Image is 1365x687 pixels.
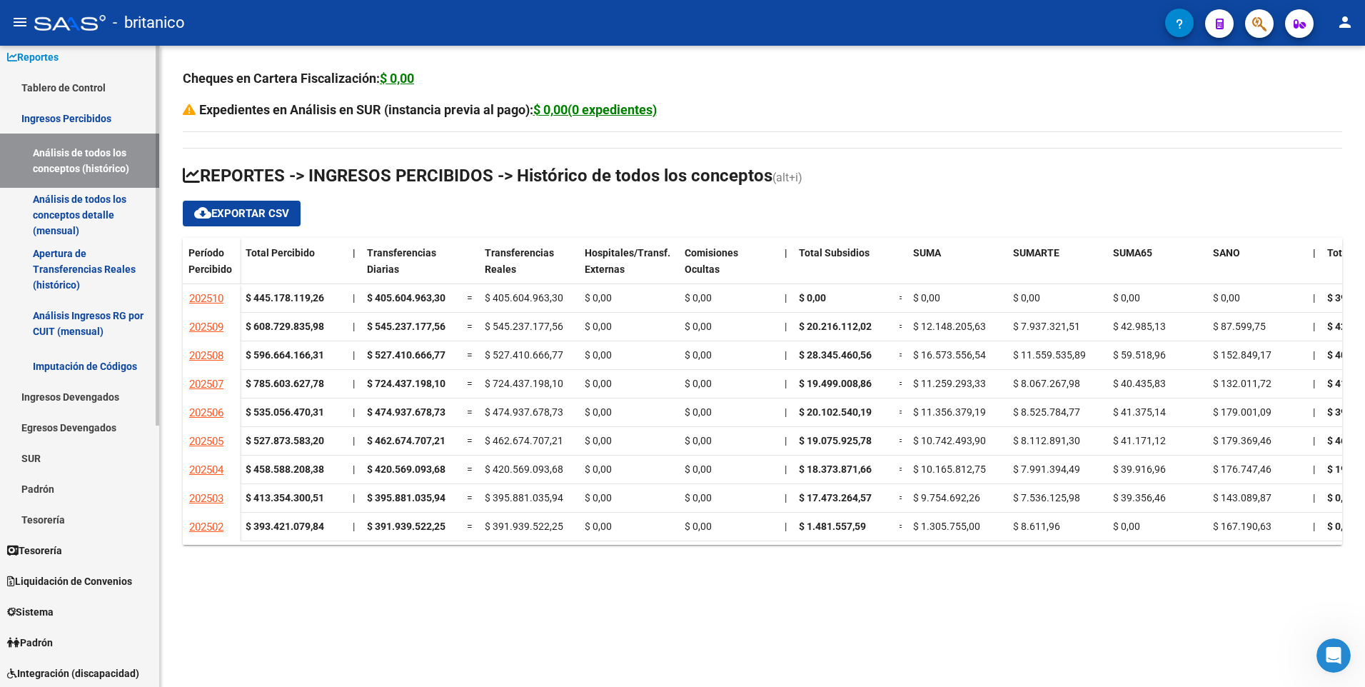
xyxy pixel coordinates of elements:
[1113,247,1152,259] span: SUMA65
[7,49,59,65] span: Reportes
[913,521,980,532] span: $ 1.305.755,00
[899,435,905,446] span: =
[585,492,612,503] span: $ 0,00
[785,492,787,503] span: |
[485,435,563,446] span: $ 462.674.707,21
[585,292,612,304] span: $ 0,00
[799,292,826,304] span: $ 0,00
[1213,435,1271,446] span: $ 179.369,46
[183,71,414,86] strong: Cheques en Cartera Fiscalización:
[1313,292,1315,304] span: |
[194,204,211,221] mat-icon: cloud_download
[353,292,355,304] span: |
[913,406,986,418] span: $ 11.356.379,19
[785,435,787,446] span: |
[1013,321,1080,332] span: $ 7.937.321,51
[533,100,657,120] div: $ 0,00(0 expedientes)
[367,247,436,275] span: Transferencias Diarias
[7,573,132,589] span: Liquidación de Convenios
[189,378,223,391] span: 202507
[183,238,240,298] datatable-header-cell: Período Percibido
[189,349,223,362] span: 202508
[11,14,29,31] mat-icon: menu
[467,492,473,503] span: =
[585,321,612,332] span: $ 0,00
[1327,521,1354,532] span: $ 0,00
[7,666,139,681] span: Integración (discapacidad)
[1336,14,1354,31] mat-icon: person
[1313,349,1315,361] span: |
[899,492,905,503] span: =
[785,349,787,361] span: |
[1313,435,1315,446] span: |
[485,378,563,389] span: $ 724.437.198,10
[1213,521,1271,532] span: $ 167.190,63
[1213,247,1240,259] span: SANO
[785,378,787,389] span: |
[189,321,223,334] span: 202509
[1113,492,1166,503] span: $ 39.356,46
[679,238,779,298] datatable-header-cell: Comisiones Ocultas
[353,435,355,446] span: |
[685,247,738,275] span: Comisiones Ocultas
[1316,638,1351,673] iframe: Intercom live chat
[899,406,905,418] span: =
[7,604,54,620] span: Sistema
[685,435,712,446] span: $ 0,00
[467,463,473,475] span: =
[485,292,563,304] span: $ 405.604.963,30
[353,406,355,418] span: |
[467,435,473,446] span: =
[485,321,563,332] span: $ 545.237.177,56
[1313,492,1315,503] span: |
[1313,463,1315,475] span: |
[189,521,223,533] span: 202502
[685,349,712,361] span: $ 0,00
[1013,292,1040,304] span: $ 0,00
[367,292,445,304] span: $ 405.604.963,30
[585,378,612,389] span: $ 0,00
[1013,492,1080,503] span: $ 7.536.125,98
[246,378,324,389] strong: $ 785.603.627,78
[799,463,872,475] span: $ 18.373.871,66
[246,463,324,475] strong: $ 458.588.208,38
[183,201,301,226] button: Exportar CSV
[246,247,315,259] span: Total Percibido
[1313,378,1315,389] span: |
[1213,406,1271,418] span: $ 179.001,09
[367,349,445,361] span: $ 527.410.666,77
[485,349,563,361] span: $ 527.410.666,77
[246,349,324,361] strong: $ 596.664.166,31
[1113,321,1166,332] span: $ 42.985,13
[799,247,870,259] span: Total Subsidios
[907,238,1007,298] datatable-header-cell: SUMA
[367,321,445,332] span: $ 545.237.177,56
[799,378,872,389] span: $ 19.499.008,86
[785,321,787,332] span: |
[485,247,554,275] span: Transferencias Reales
[799,406,872,418] span: $ 20.102.540,19
[1213,292,1240,304] span: $ 0,00
[1313,321,1315,332] span: |
[585,521,612,532] span: $ 0,00
[913,463,986,475] span: $ 10.165.812,75
[1213,463,1271,475] span: $ 176.747,46
[1213,492,1271,503] span: $ 143.089,87
[367,521,445,532] span: $ 391.939.522,25
[1113,435,1166,446] span: $ 41.171,12
[585,406,612,418] span: $ 0,00
[779,238,793,298] datatable-header-cell: |
[585,463,612,475] span: $ 0,00
[367,492,445,503] span: $ 395.881.035,94
[685,292,712,304] span: $ 0,00
[1213,321,1266,332] span: $ 87.599,75
[1013,247,1059,259] span: SUMARTE
[467,521,473,532] span: =
[485,463,563,475] span: $ 420.569.093,68
[380,69,414,89] div: $ 0,00
[246,435,324,446] strong: $ 527.873.583,20
[913,492,980,503] span: $ 9.754.692,26
[246,492,324,503] strong: $ 413.354.300,51
[785,406,787,418] span: |
[585,435,612,446] span: $ 0,00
